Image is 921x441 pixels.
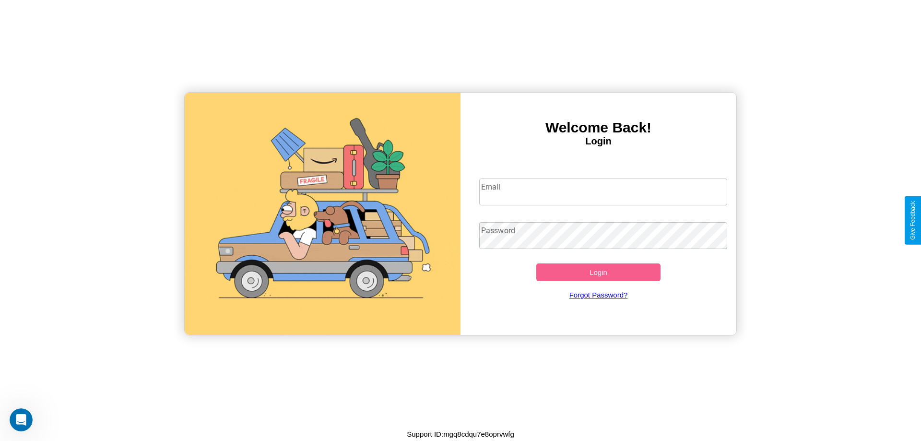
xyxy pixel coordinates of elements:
[460,136,736,147] h4: Login
[536,263,661,281] button: Login
[407,428,514,441] p: Support ID: mgq8cdqu7e8oprvwfg
[474,281,723,309] a: Forgot Password?
[460,119,736,136] h3: Welcome Back!
[10,408,33,431] iframe: Intercom live chat
[909,201,916,240] div: Give Feedback
[185,93,460,335] img: gif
